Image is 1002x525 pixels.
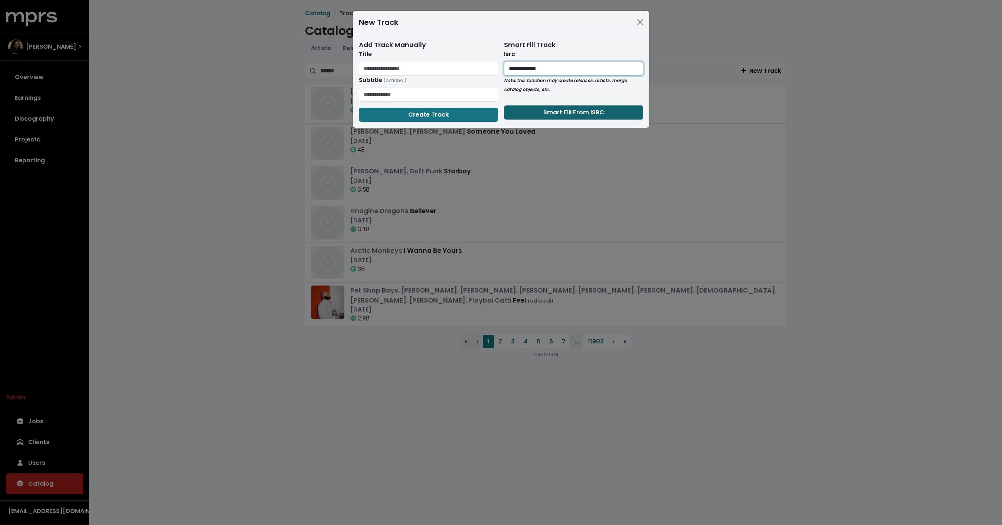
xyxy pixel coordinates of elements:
i: Note, this function may create releases, artists, merge catalog objects, etc. [504,77,627,92]
div: New Track [359,17,398,28]
label: Title [359,50,372,59]
div: Smart Fill Track [504,40,643,50]
button: Smart Fill From ISRC [504,105,643,120]
span: Create Track [408,110,449,119]
small: (optional) [384,77,406,84]
button: Close [634,16,646,28]
label: Subtitle [359,76,406,85]
label: Isrc [504,50,515,59]
button: Create Track [359,108,498,122]
span: Smart Fill From ISRC [543,108,604,117]
div: Add Track Manually [359,40,498,50]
